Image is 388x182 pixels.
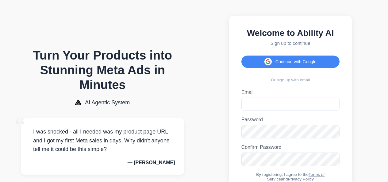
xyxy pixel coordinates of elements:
p: I was shocked - all I needed was my product page URL and I got my first Meta sales in days. Why d... [30,127,175,154]
p: — [PERSON_NAME] [30,160,175,165]
h2: Welcome to Ability AI [241,28,340,38]
label: Confirm Password [241,145,340,150]
label: Email [241,90,340,95]
a: Terms of Service [267,172,325,181]
button: Continue with Google [241,56,340,68]
p: Sign up to continue [241,41,340,46]
label: Password [241,117,340,122]
span: “ [15,112,26,140]
span: AI Agentic System [85,99,130,106]
div: Or sign up with email [241,78,340,82]
h1: Turn Your Products into Stunning Meta Ads in Minutes [21,48,184,92]
a: Privacy Policy [288,177,314,181]
img: AI Agentic System Logo [75,100,81,105]
div: By registering, I agree to the and [241,172,340,181]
